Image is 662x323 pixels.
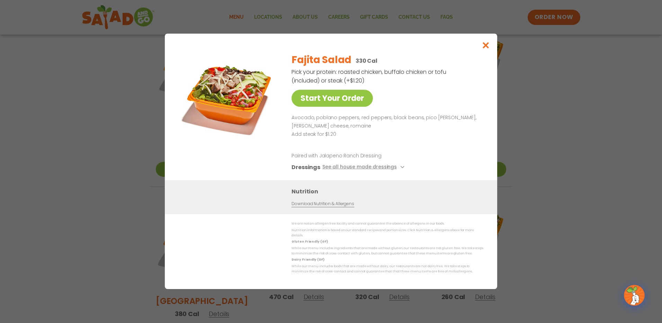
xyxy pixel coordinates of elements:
[292,258,324,262] strong: Dairy Friendly (DF)
[292,163,320,172] h3: Dressings
[292,130,481,139] p: Add steak for $1.20
[356,56,377,65] p: 330 Cal
[322,163,406,172] button: See all house made dressings
[292,264,483,274] p: While our menu includes foods that are made without dairy, our restaurants are not dairy free. We...
[292,187,487,196] h3: Nutrition
[292,246,483,256] p: While our menu includes ingredients that are made without gluten, our restaurants are not gluten ...
[292,90,373,107] a: Start Your Order
[625,286,644,305] img: wpChatIcon
[292,221,483,227] p: We are not an allergen free facility and cannot guarantee the absence of allergens in our foods.
[180,47,277,145] img: Featured product photo for Fajita Salad
[475,34,497,57] button: Close modal
[292,114,481,130] p: Avocado, poblano peppers, red peppers, black beans, pico [PERSON_NAME], [PERSON_NAME] cheese, rom...
[292,68,447,85] p: Pick your protein: roasted chicken, buffalo chicken or tofu (included) or steak (+$1.20)
[292,228,483,238] p: Nutrition information is based on our standard recipes and portion sizes. Click Nutrition & Aller...
[292,201,354,208] a: Download Nutrition & Allergens
[292,152,420,160] p: Paired with Jalapeno Ranch Dressing
[292,240,328,244] strong: Gluten Friendly (GF)
[292,53,351,67] h2: Fajita Salad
